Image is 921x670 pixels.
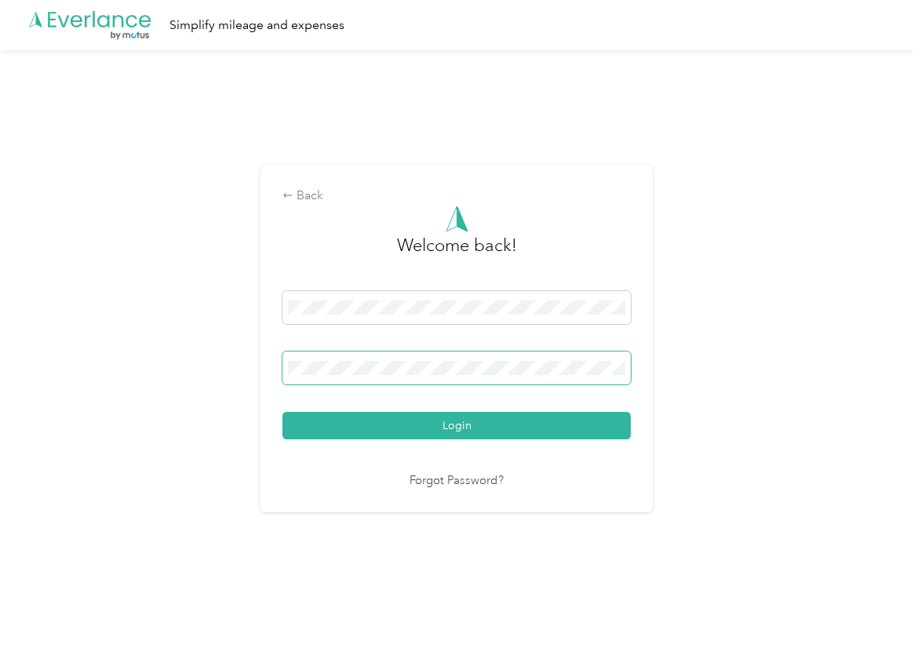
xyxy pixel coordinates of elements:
[282,412,631,439] button: Login
[169,16,344,35] div: Simplify mileage and expenses
[397,232,517,275] h3: greeting
[282,187,631,206] div: Back
[833,582,921,670] iframe: Everlance-gr Chat Button Frame
[410,472,504,490] a: Forgot Password?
